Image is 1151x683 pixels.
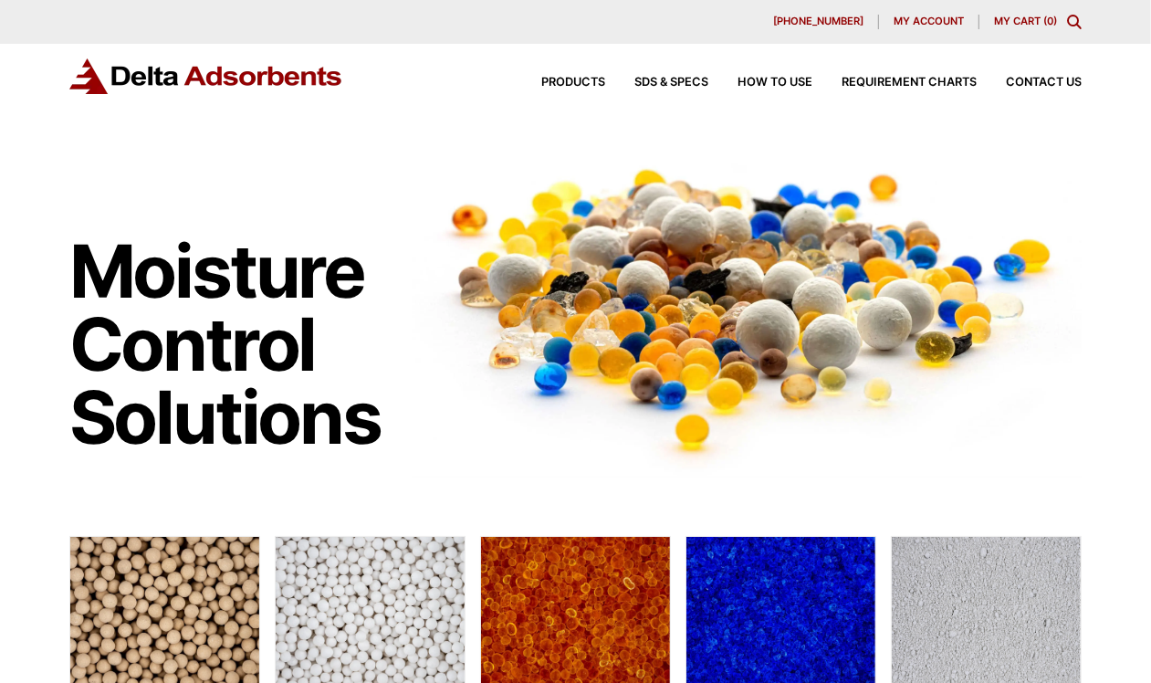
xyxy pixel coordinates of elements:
a: SDS & SPECS [605,77,708,89]
div: Toggle Modal Content [1067,15,1082,29]
h1: Moisture Control Solutions [69,235,394,454]
span: [PHONE_NUMBER] [773,16,863,26]
a: [PHONE_NUMBER] [759,15,879,29]
span: Products [541,77,605,89]
span: Contact Us [1006,77,1082,89]
a: Contact Us [977,77,1082,89]
span: How to Use [738,77,812,89]
span: SDS & SPECS [634,77,708,89]
a: My account [879,15,979,29]
span: My account [894,16,964,26]
a: Requirement Charts [812,77,977,89]
a: Products [512,77,605,89]
a: How to Use [708,77,812,89]
a: My Cart (0) [994,15,1057,27]
img: Image [412,138,1082,478]
img: Delta Adsorbents [69,58,343,94]
span: Requirement Charts [842,77,977,89]
span: 0 [1047,15,1053,27]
